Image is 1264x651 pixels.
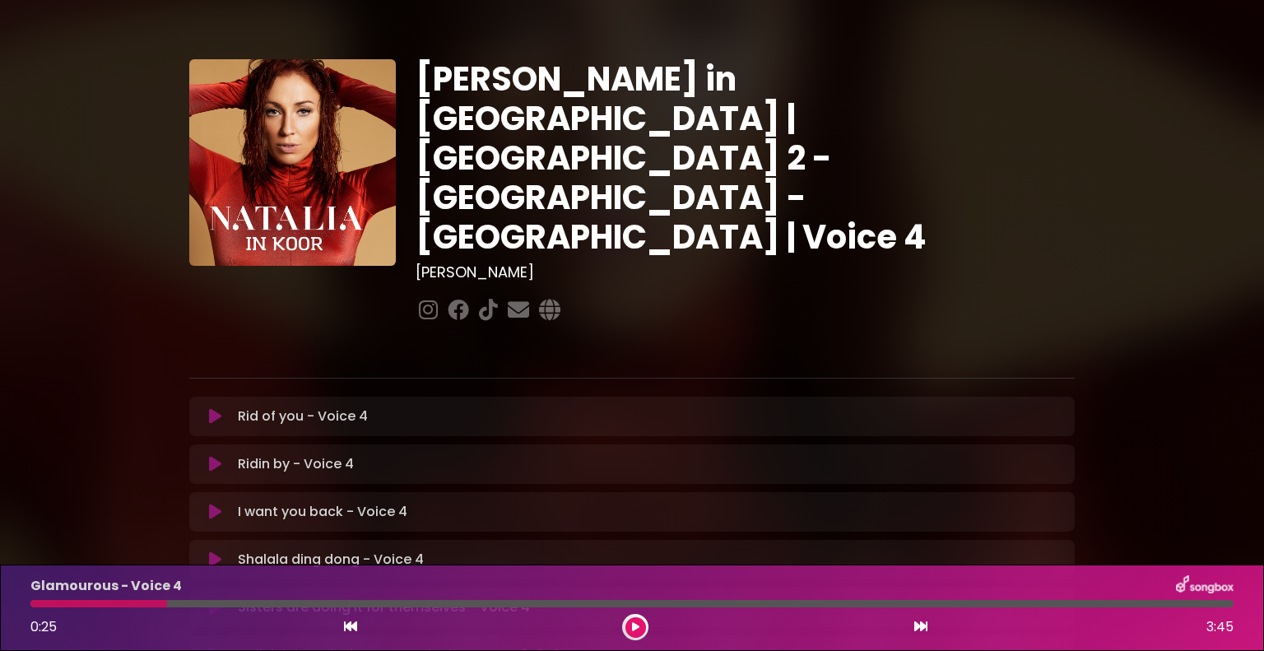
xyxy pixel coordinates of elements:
h1: [PERSON_NAME] in [GEOGRAPHIC_DATA] | [GEOGRAPHIC_DATA] 2 - [GEOGRAPHIC_DATA] - [GEOGRAPHIC_DATA] ... [416,59,1075,257]
span: 3:45 [1206,617,1234,637]
p: I want you back - Voice 4 [238,502,407,522]
p: Rid of you - Voice 4 [238,407,368,426]
p: Glamourous - Voice 4 [30,576,182,596]
p: Ridin by - Voice 4 [238,454,354,474]
img: songbox-logo-white.png [1176,575,1234,597]
img: YTVS25JmS9CLUqXqkEhs [189,59,396,266]
p: Shalala ding dong - Voice 4 [238,550,424,570]
span: 0:25 [30,617,57,636]
h3: [PERSON_NAME] [416,263,1075,281]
